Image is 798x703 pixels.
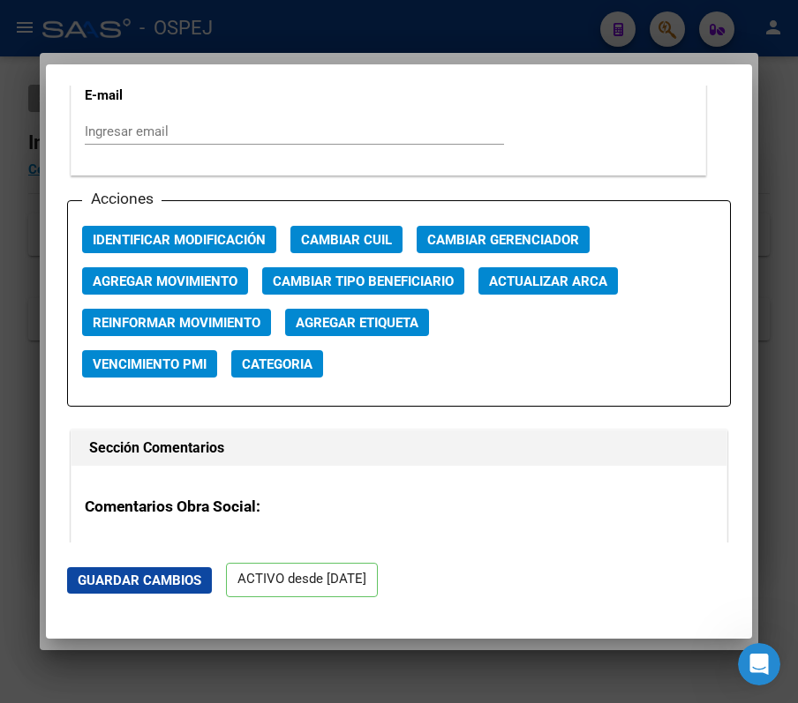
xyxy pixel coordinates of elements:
iframe: Intercom live chat [738,643,780,685]
p: ACTIVO desde [DATE] [226,563,378,597]
button: Cambiar Gerenciador [417,226,590,253]
span: Cambiar Gerenciador [427,232,579,248]
button: Categoria [231,350,323,378]
p: E-mail [85,86,267,106]
span: Vencimiento PMI [93,356,207,372]
button: Agregar Movimiento [82,267,248,295]
span: Reinformar Movimiento [93,315,260,331]
button: Reinformar Movimiento [82,309,271,336]
span: Agregar Etiqueta [296,315,418,331]
button: Guardar Cambios [67,567,212,594]
h3: Acciones [82,187,162,210]
button: Cambiar CUIL [290,226,403,253]
span: Actualizar ARCA [489,273,607,289]
button: Identificar Modificación [82,226,276,253]
h3: Comentarios Obra Social: [85,495,713,518]
button: Vencimiento PMI [82,350,217,378]
button: Cambiar Tipo Beneficiario [262,267,464,295]
button: Agregar Etiqueta [285,309,429,336]
span: Identificar Modificación [93,232,266,248]
span: Guardar Cambios [78,572,201,588]
span: Agregar Movimiento [93,273,237,289]
h1: Sección Comentarios [89,438,709,459]
span: Cambiar CUIL [301,232,392,248]
span: Categoria [242,356,312,372]
button: Actualizar ARCA [478,267,618,295]
span: Cambiar Tipo Beneficiario [273,273,454,289]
